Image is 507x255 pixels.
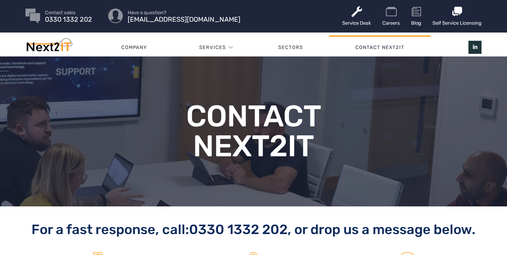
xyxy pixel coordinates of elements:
[329,36,431,59] a: Contact Next2IT
[45,10,92,22] a: Contact sales 0330 1332 202
[128,10,240,22] a: Have a question? [EMAIL_ADDRESS][DOMAIN_NAME]
[199,36,226,59] a: Services
[252,36,329,59] a: Sectors
[128,17,240,22] span: [EMAIL_ADDRESS][DOMAIN_NAME]
[95,36,173,59] a: Company
[45,10,92,15] span: Contact sales
[139,101,367,161] h1: Contact Next2IT
[189,221,288,237] a: 0330 1332 202
[25,221,482,237] h2: For a fast response, call: , or drop us a message below.
[25,38,72,55] img: Next2IT
[128,10,240,15] span: Have a question?
[45,17,92,22] span: 0330 1332 202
